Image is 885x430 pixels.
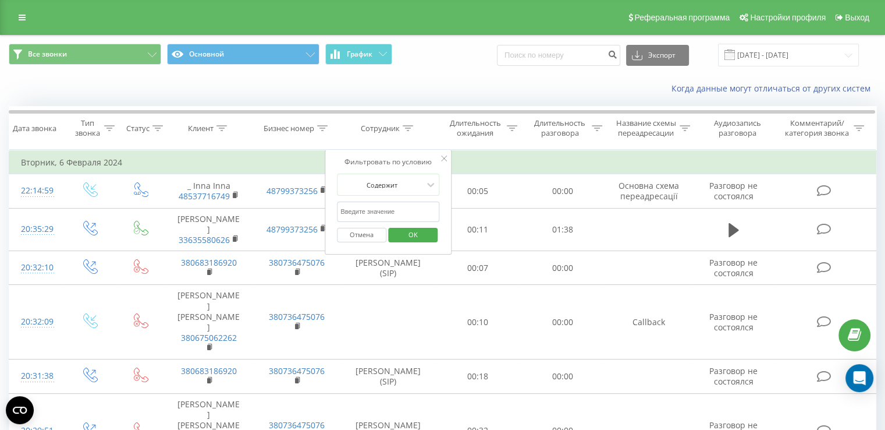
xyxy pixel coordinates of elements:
td: 00:00 [520,285,605,359]
td: 00:07 [436,251,520,285]
td: 00:10 [436,285,520,359]
div: Название схемы переадресации [616,118,677,138]
a: 380675062262 [181,332,237,343]
button: OK [388,228,438,242]
div: Бизнес номер [264,124,314,133]
div: Дата звонка [13,124,56,133]
a: 380736475076 [269,257,325,268]
div: 20:31:38 [21,365,52,387]
td: [PERSON_NAME] [PERSON_NAME] [165,285,253,359]
div: Длительность разговора [531,118,589,138]
div: Open Intercom Messenger [845,364,873,392]
a: 380736475076 [269,365,325,376]
td: 00:11 [436,208,520,251]
a: 380683186920 [181,365,237,376]
a: 380683186920 [181,257,237,268]
td: [PERSON_NAME] [165,208,253,251]
button: Экспорт [626,45,689,66]
div: Клиент [188,124,214,133]
td: [PERSON_NAME] (SIP) [341,251,436,285]
span: График [347,50,372,58]
td: Основна схема переадресації [605,174,692,208]
div: Фильтровать по условию [337,156,439,168]
span: Реферальная программа [634,13,730,22]
button: Отмена [337,228,386,242]
div: Тип звонка [73,118,101,138]
td: 01:38 [520,208,605,251]
span: Разговор не состоялся [709,180,758,202]
a: 48799373256 [266,185,318,196]
span: Разговор не состоялся [709,257,758,279]
input: Поиск по номеру [497,45,620,66]
div: Аудиозапись разговора [703,118,772,138]
div: Сотрудник [361,124,400,133]
div: 20:32:09 [21,311,52,333]
div: 22:14:59 [21,179,52,202]
span: Разговор не состоялся [709,365,758,387]
td: 00:00 [520,359,605,393]
a: 33635580626 [179,234,230,245]
td: Вторник, 6 Февраля 2024 [9,151,876,174]
td: 00:00 [520,174,605,208]
a: 48537716749 [179,191,230,202]
span: Выход [845,13,869,22]
span: Настройки профиля [750,13,826,22]
button: Open CMP widget [6,396,34,424]
div: 20:32:10 [21,256,52,279]
span: Все звонки [28,50,67,59]
button: Все звонки [9,44,161,65]
td: 00:05 [436,174,520,208]
button: График [325,44,392,65]
span: OK [397,225,429,244]
div: Комментарий/категория звонка [783,118,851,138]
a: Когда данные могут отличаться от других систем [671,83,876,94]
button: Основной [167,44,319,65]
td: 00:00 [520,251,605,285]
div: Статус [126,124,150,133]
td: [PERSON_NAME] (SIP) [341,359,436,393]
div: Длительность ожидания [446,118,504,138]
td: Callback [605,285,692,359]
td: 00:18 [436,359,520,393]
a: 48799373256 [266,224,318,235]
input: Введите значение [337,202,439,222]
span: Разговор не состоялся [709,311,758,333]
td: _ Inna Inna [165,174,253,208]
div: 20:35:29 [21,218,52,241]
a: 380736475076 [269,311,325,322]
